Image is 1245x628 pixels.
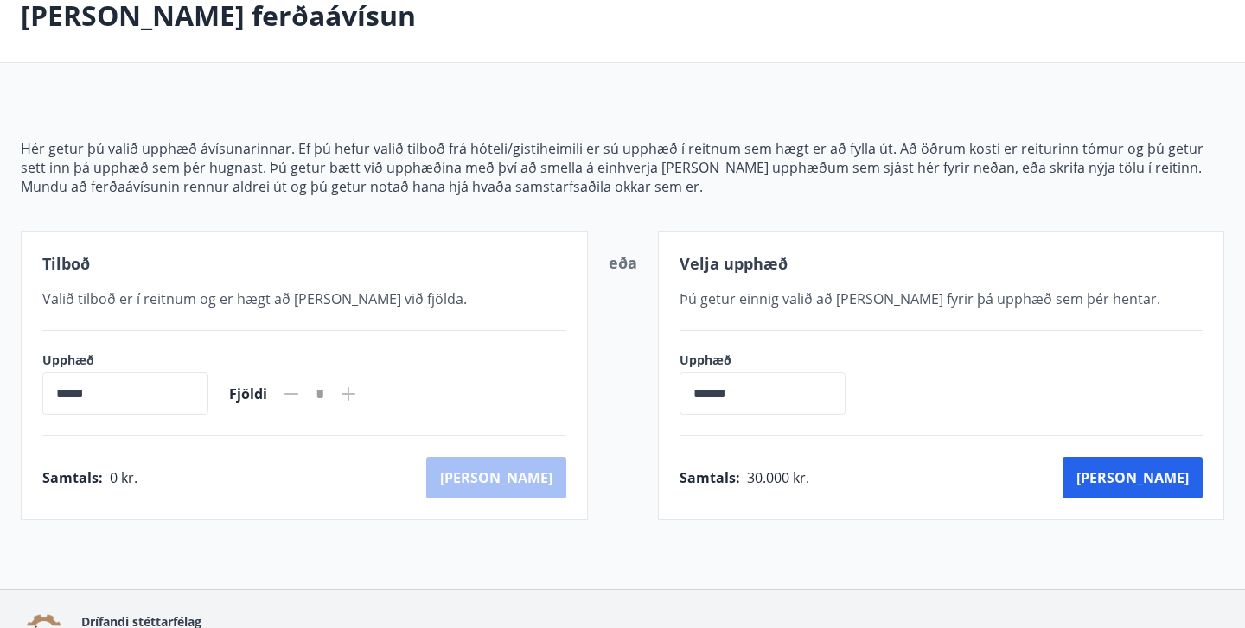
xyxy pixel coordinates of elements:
span: Þú getur einnig valið að [PERSON_NAME] fyrir þá upphæð sem þér hentar. [680,289,1160,308]
label: Upphæð [680,352,863,369]
span: Velja upphæð [680,253,788,274]
span: 0 kr. [110,468,137,487]
label: Upphæð [42,352,208,369]
p: Mundu að ferðaávísunin rennur aldrei út og þú getur notað hana hjá hvaða samstarfsaðila okkar sem... [21,177,1224,196]
button: [PERSON_NAME] [1063,457,1203,498]
span: Samtals : [680,468,740,487]
span: eða [609,252,637,273]
span: Tilboð [42,253,90,274]
span: Fjöldi [229,384,267,403]
span: 30.000 kr. [747,468,809,487]
span: Valið tilboð er í reitnum og er hægt að [PERSON_NAME] við fjölda. [42,289,467,308]
p: Hér getur þú valið upphæð ávísunarinnar. Ef þú hefur valið tilboð frá hóteli/gistiheimili er sú u... [21,139,1224,177]
span: Samtals : [42,468,103,487]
